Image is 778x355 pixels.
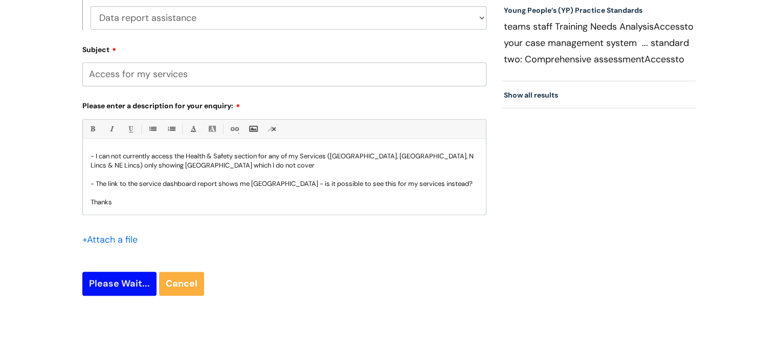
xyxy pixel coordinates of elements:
[82,272,157,295] input: Please Wait...
[206,123,218,135] a: Back Color
[504,90,558,100] a: Show all results
[82,98,486,110] label: Please enter a description for your enquiry:
[82,233,87,246] span: +
[504,6,642,15] a: Young People’s (YP) Practice Standards
[82,42,486,54] label: Subject
[159,272,204,295] a: Cancel
[165,123,177,135] a: 1. Ordered List (Ctrl-Shift-8)
[82,231,144,248] div: Attach a file
[86,123,99,135] a: Bold (Ctrl-B)
[247,123,259,135] a: Insert Image...
[187,123,199,135] a: Font Color
[265,123,278,135] a: Remove formatting (Ctrl-\)
[91,198,478,207] p: Thanks
[504,18,694,67] p: teams staff Training Needs Analysis to your case management system ... standard two: Comprehensiv...
[228,123,240,135] a: Link
[644,53,675,65] span: Access
[105,123,118,135] a: Italic (Ctrl-I)
[654,20,684,33] span: Access
[91,152,478,188] p: - I can not currently access the Health & Safety section for any of my Services ([GEOGRAPHIC_DATA...
[124,123,137,135] a: Underline(Ctrl-U)
[146,123,159,135] a: • Unordered List (Ctrl-Shift-7)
